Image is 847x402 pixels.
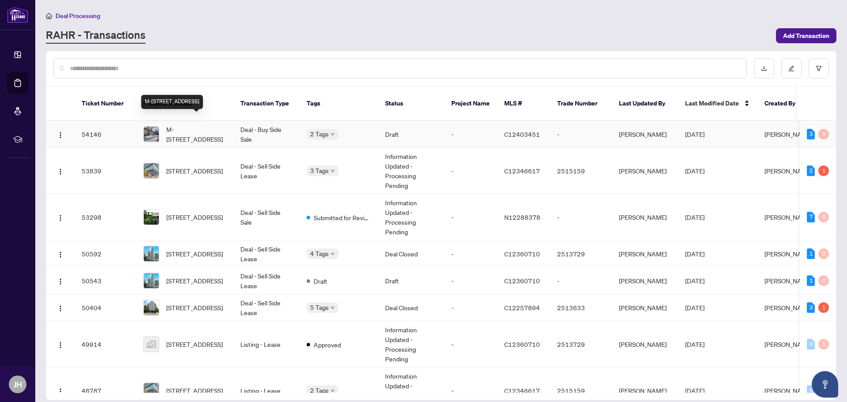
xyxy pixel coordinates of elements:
[444,121,497,148] td: -
[497,86,550,121] th: MLS #
[378,267,444,294] td: Draft
[166,212,223,222] span: [STREET_ADDRESS]
[807,385,815,396] div: 0
[788,65,795,71] span: edit
[144,383,159,398] img: thumbnail-img
[75,240,136,267] td: 50592
[233,148,300,194] td: Deal - Sell Side Lease
[685,277,705,285] span: [DATE]
[378,86,444,121] th: Status
[550,86,612,121] th: Trade Number
[53,164,67,178] button: Logo
[166,166,223,176] span: [STREET_ADDRESS]
[818,129,829,139] div: 0
[807,165,815,176] div: 2
[550,148,612,194] td: 2515159
[46,28,146,44] a: RAHR - Transactions
[144,273,159,288] img: thumbnail-img
[166,124,226,144] span: M-[STREET_ADDRESS]
[612,121,678,148] td: [PERSON_NAME]
[685,304,705,312] span: [DATE]
[144,127,159,142] img: thumbnail-img
[765,304,812,312] span: [PERSON_NAME]
[781,58,802,79] button: edit
[818,165,829,176] div: 1
[330,388,335,393] span: down
[807,339,815,349] div: 0
[56,12,100,20] span: Deal Processing
[75,86,136,121] th: Ticket Number
[444,148,497,194] td: -
[612,240,678,267] td: [PERSON_NAME]
[57,214,64,222] img: Logo
[57,131,64,139] img: Logo
[57,278,64,285] img: Logo
[765,340,812,348] span: [PERSON_NAME]
[444,86,497,121] th: Project Name
[378,121,444,148] td: Draft
[57,168,64,175] img: Logo
[504,130,540,138] span: C12403451
[550,321,612,368] td: 2513729
[233,121,300,148] td: Deal - Buy Side Sale
[300,86,378,121] th: Tags
[818,275,829,286] div: 0
[765,130,812,138] span: [PERSON_NAME]
[783,29,829,43] span: Add Transaction
[818,302,829,313] div: 1
[233,240,300,267] td: Deal - Sell Side Lease
[612,321,678,368] td: [PERSON_NAME]
[166,249,223,259] span: [STREET_ADDRESS]
[233,267,300,294] td: Deal - Sell Side Lease
[144,210,159,225] img: thumbnail-img
[53,247,67,261] button: Logo
[53,337,67,351] button: Logo
[7,7,28,23] img: logo
[685,213,705,221] span: [DATE]
[550,267,612,294] td: -
[314,213,371,222] span: Submitted for Review
[504,213,540,221] span: N12288378
[612,294,678,321] td: [PERSON_NAME]
[807,248,815,259] div: 1
[765,250,812,258] span: [PERSON_NAME]
[75,194,136,240] td: 53298
[504,277,540,285] span: C12360710
[75,321,136,368] td: 49914
[46,13,52,19] span: home
[765,277,812,285] span: [PERSON_NAME]
[612,148,678,194] td: [PERSON_NAME]
[75,267,136,294] td: 50543
[233,321,300,368] td: Listing - Lease
[75,294,136,321] td: 50404
[330,132,335,136] span: down
[550,294,612,321] td: 2513633
[765,213,812,221] span: [PERSON_NAME]
[53,383,67,398] button: Logo
[53,301,67,315] button: Logo
[504,250,540,258] span: C12360710
[53,127,67,141] button: Logo
[685,167,705,175] span: [DATE]
[330,169,335,173] span: down
[57,388,64,395] img: Logo
[57,342,64,349] img: Logo
[233,86,300,121] th: Transaction Type
[812,371,838,398] button: Open asap
[550,240,612,267] td: 2513729
[378,294,444,321] td: Deal Closed
[807,129,815,139] div: 3
[233,294,300,321] td: Deal - Sell Side Lease
[807,212,815,222] div: 7
[444,267,497,294] td: -
[685,340,705,348] span: [DATE]
[378,194,444,240] td: Information Updated - Processing Pending
[330,305,335,310] span: down
[75,121,136,148] td: 54146
[550,121,612,148] td: -
[809,58,829,79] button: filter
[550,194,612,240] td: -
[233,194,300,240] td: Deal - Sell Side Sale
[57,305,64,312] img: Logo
[612,86,678,121] th: Last Updated By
